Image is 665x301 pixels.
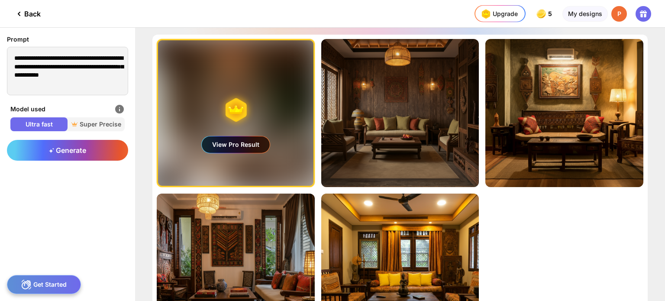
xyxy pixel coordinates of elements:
div: Get Started [7,275,81,294]
div: My designs [562,6,608,22]
span: Super Precise [68,120,125,129]
span: Ultra fast [10,120,68,129]
div: P [611,6,627,22]
div: Upgrade [479,7,518,21]
span: Generate [49,146,86,155]
img: upgrade-nav-btn-icon.gif [479,7,493,21]
span: 5 [548,10,554,17]
div: Prompt [7,35,128,44]
div: View Pro Result [202,136,270,153]
div: Back [14,9,41,19]
div: Model used [10,104,125,114]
